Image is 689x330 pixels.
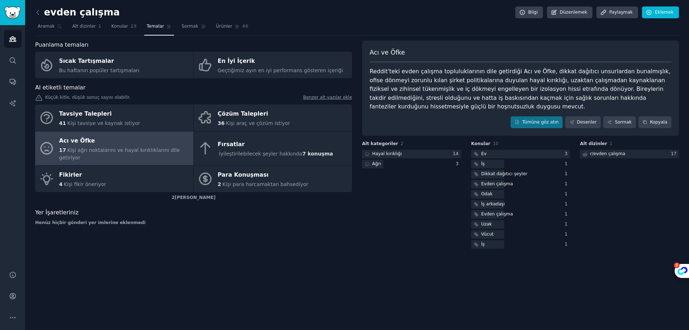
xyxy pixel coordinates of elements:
font: 3 [565,151,568,156]
font: 1 [565,212,568,217]
font: Tümüne göz atın [522,120,559,125]
a: Sormak [603,116,636,129]
font: 1 [565,232,568,237]
font: 4 [59,181,63,187]
a: Dikkat dağıtıcı şeyler1 [471,170,570,179]
font: İş arkadaşı [481,201,505,206]
font: Konular [111,24,128,29]
font: İyileştirilebilecek şeyler hakkında [219,151,303,157]
a: Aramak [35,21,65,36]
font: 41 [59,120,66,126]
font: Puanlama temaları [35,41,89,48]
font: Geçtiğimiz ayın en iyi performans gösteren içeriği [218,68,343,73]
a: Bilgi [515,6,543,19]
img: GummySearch logosu [4,6,21,19]
a: r/evden çalışma17 [580,150,679,159]
a: Paylaşmak [596,6,638,19]
font: Odak [481,191,493,196]
font: Ürünler [216,24,233,29]
a: Evden çalışma1 [471,210,570,219]
font: Evden çalışma [481,212,513,217]
font: 17 [59,147,66,153]
font: evden çalışma [44,7,120,18]
font: 2 [172,195,175,200]
font: 7 konuşma [303,151,333,157]
font: Para Konuşması [218,171,269,178]
a: Tavsiye Talepleri41Kişi tavsiye ve kaynak istiyor [35,104,193,131]
a: Ağrı3 [362,160,461,169]
font: Alt dizinler [72,24,95,29]
font: Fikirler [59,171,82,178]
font: 10 [493,141,498,146]
a: Alt dizinler1 [70,21,104,36]
a: Benzer alt yazılar ekle [303,94,352,102]
font: 1 [98,24,102,29]
a: Çözüm Talepleri36Kişi araç ve çözüm istiyor [194,104,352,131]
font: 1 [610,141,613,146]
a: Evden çalışma1 [471,180,570,189]
font: 14 [453,151,459,156]
font: Sormak [182,24,198,29]
font: 17 [671,151,676,156]
button: Kopyala [638,116,671,129]
a: En İyi İçerikGeçtiğimiz ayın en iyi performans gösteren içeriği [194,52,352,78]
font: Sıcak Tartışmalar [59,57,114,64]
font: Bu haftanın popüler tartışmaları [59,68,140,73]
a: Hayal kırıklığı14 [362,150,461,159]
a: İş1 [471,160,570,169]
font: Alt kategoriler [362,141,398,146]
a: İş arkadaşı1 [471,200,570,209]
font: 1 [565,161,568,166]
font: Kişi para harcamaktan bahsediyor [222,181,308,187]
font: Hayal kırıklığı [372,151,402,156]
a: Uzak1 [471,220,570,229]
a: Fikirler4Kişi fikir öneriyor [35,166,193,192]
a: Sormak [179,21,208,36]
font: Reddit'teki evden çalışma topluluklarının dile getirdiği Acı ve Öfke, dikkat dağıtıcı unsurlardan... [370,68,672,110]
font: Bilgi [528,10,538,15]
font: Temalar [147,24,164,29]
font: 1 [565,242,568,247]
a: Düzenlemek [547,6,592,19]
font: Konular [471,141,491,146]
a: Ürünler66 [214,21,251,36]
font: Eklemek [655,10,674,15]
a: Acı ve Öfke17Kişi ağrı noktalarını ve hayal kırıklıklarını dile getiriyor [35,131,193,166]
font: Dikkat dağıtıcı şeyler [481,171,528,176]
font: [PERSON_NAME] [175,195,216,200]
font: Acı ve Öfke [59,137,95,144]
font: Paylaşmak [609,10,633,15]
a: Eklemek [642,6,679,19]
font: AI etiketli temalar [35,84,85,91]
font: Kişi ağrı noktalarını ve hayal kırıklıklarını dile getiriyor [59,147,180,161]
font: Tavsiye Talepleri [59,110,112,117]
font: 1 [565,181,568,186]
font: 2 [218,181,221,187]
font: Ev [481,151,487,156]
font: Fırsatlar [218,141,245,148]
font: Yer İşaretleriniz [35,209,79,216]
font: Henüz hiçbir gönderi yer imlerine eklenmedi [35,220,146,225]
font: r/ [590,151,593,156]
font: Acı ve Öfke [370,49,405,56]
font: 3 [456,161,459,166]
font: Desenler [577,120,597,125]
font: En İyi İçerik [218,57,255,64]
font: 2 [400,141,403,146]
font: Aramak [38,24,55,29]
a: Ev3 [471,150,570,159]
a: İş1 [471,240,570,249]
font: Kopyala [650,120,667,125]
font: 23 [131,24,137,29]
font: İş [481,242,485,247]
font: Alt dizinler [580,141,607,146]
a: Konular23 [109,21,139,36]
font: Kişi araç ve çözüm istiyor [226,120,290,126]
font: 36 [218,120,225,126]
font: Evden çalışma [481,181,513,186]
font: 1 [565,171,568,176]
font: 1 [565,222,568,227]
font: Kişi tavsiye ve kaynak istiyor [67,120,140,126]
font: 1 [565,201,568,206]
font: Düzenlemek [560,10,587,15]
